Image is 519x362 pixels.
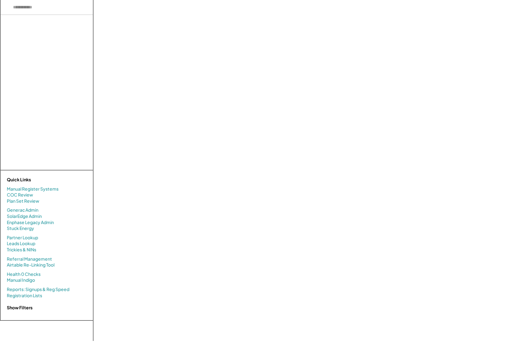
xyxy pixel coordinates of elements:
[7,235,38,241] a: Partner Lookup
[7,262,55,268] a: Airtable Re-Linking Tool
[7,286,69,293] a: Reports: Signups & Reg Speed
[7,219,54,226] a: Enphase Legacy Admin
[7,225,34,232] a: Stuck Energy
[7,198,39,204] a: Plan Set Review
[7,247,36,253] a: Trickies & NINs
[7,186,59,192] a: Manual Register Systems
[7,192,33,198] a: COC Review
[7,207,38,213] a: Generac Admin
[7,305,33,310] strong: Show Filters
[7,213,42,219] a: SolarEdge Admin
[7,293,42,299] a: Registration Lists
[7,256,52,262] a: Referral Management
[7,177,69,183] div: Quick Links
[7,271,41,277] a: Health 0 Checks
[7,277,35,283] a: Manual Indigo
[7,241,35,247] a: Leads Lookup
